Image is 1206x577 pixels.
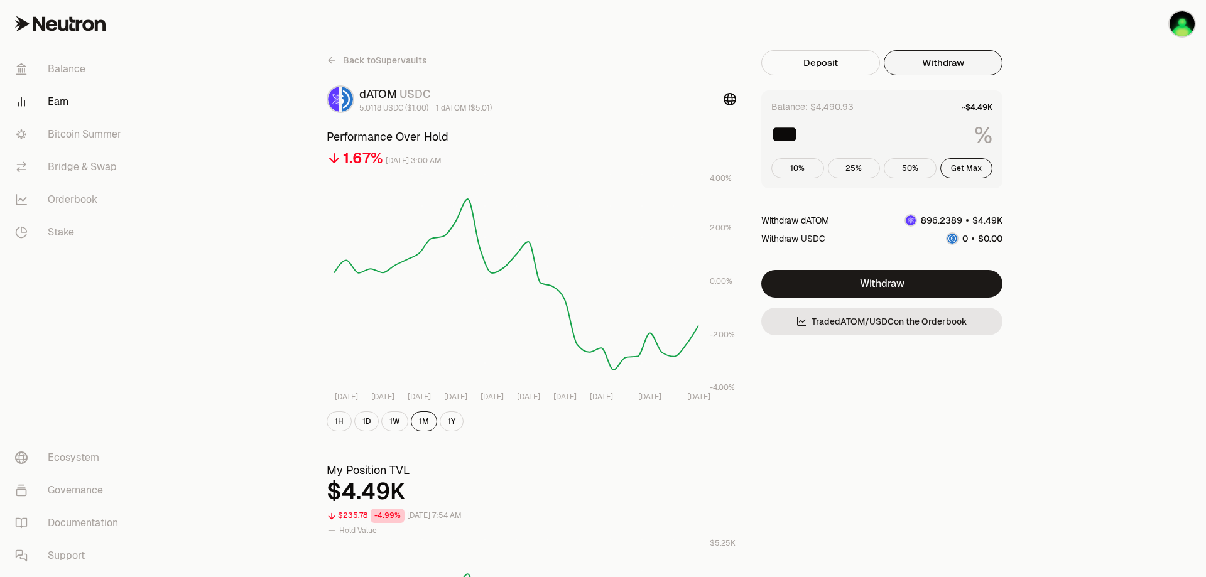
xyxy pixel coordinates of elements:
div: 5.0118 USDC ($1.00) = 1 dATOM ($5.01) [359,103,492,113]
tspan: -4.00% [710,382,735,392]
img: dATOM Logo [906,215,916,225]
tspan: [DATE] [687,392,710,402]
tspan: [DATE] [408,392,431,402]
button: 1W [381,411,408,431]
button: 1H [327,411,352,431]
button: Withdraw [761,270,1002,298]
div: [DATE] 7:54 AM [407,509,462,523]
a: Back toSupervaults [327,50,427,70]
span: Back to Supervaults [343,54,427,67]
tspan: 0.00% [710,276,732,286]
a: Ecosystem [5,441,136,474]
div: 1.67% [343,148,383,168]
div: $4.49K [327,479,736,504]
a: Stake [5,216,136,249]
span: % [974,123,992,148]
tspan: 4.00% [710,173,732,183]
tspan: [DATE] [335,392,358,402]
img: USDC Logo [342,87,353,112]
img: USDC Logo [947,234,957,244]
div: [DATE] 3:00 AM [386,154,442,168]
button: 1M [411,411,437,431]
div: -4.99% [371,509,405,523]
a: TradedATOM/USDCon the Orderbook [761,308,1002,335]
a: Documentation [5,507,136,539]
button: 10% [771,158,824,178]
tspan: [DATE] [481,392,504,402]
button: Get Max [940,158,993,178]
tspan: [DATE] [517,392,540,402]
button: 1Y [440,411,464,431]
a: Balance [5,53,136,85]
button: Deposit [761,50,880,75]
tspan: [DATE] [444,392,467,402]
a: Earn [5,85,136,118]
tspan: [DATE] [371,392,394,402]
a: Governance [5,474,136,507]
a: Orderbook [5,183,136,216]
div: Balance: $4,490.93 [771,100,854,113]
span: Hold Value [339,526,377,536]
div: Withdraw dATOM [761,214,829,227]
a: Bridge & Swap [5,151,136,183]
button: Withdraw [884,50,1002,75]
button: 50% [884,158,937,178]
img: dATOM Logo [328,87,339,112]
a: Bitcoin Summer [5,118,136,151]
h3: My Position TVL [327,461,736,479]
span: USDC [399,87,431,101]
div: Withdraw USDC [761,232,825,245]
tspan: [DATE] [638,392,661,402]
h3: Performance Over Hold [327,128,736,146]
div: dATOM [359,85,492,103]
img: Cosmos Fund [1170,11,1195,36]
tspan: [DATE] [553,392,577,402]
div: $235.78 [338,509,368,523]
tspan: -2.00% [710,330,735,340]
button: 1D [354,411,379,431]
a: Support [5,539,136,572]
tspan: 2.00% [710,223,732,233]
tspan: [DATE] [590,392,613,402]
button: 25% [828,158,881,178]
tspan: $5.25K [710,538,736,548]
